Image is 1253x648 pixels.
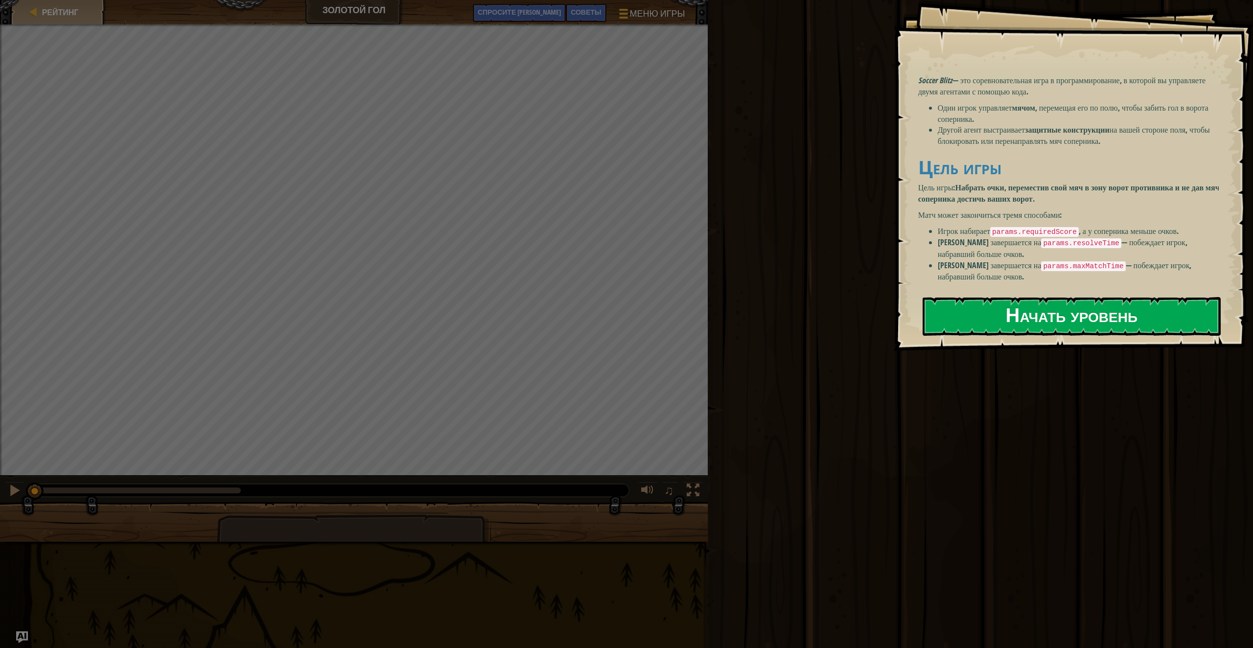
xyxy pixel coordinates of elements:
ya-tr-span: Советы [571,7,601,17]
ya-tr-span: Матч может закончиться тремя способами: [918,209,1062,220]
ya-tr-span: — это соревновательная игра в программирование, в которой вы управляете двумя агентами с помощью ... [918,75,1206,97]
ya-tr-span: Цель игры [918,154,1001,180]
code: params.resolveTime [1041,238,1121,248]
button: ♫ [662,482,679,502]
ya-tr-span: Набрать очки, переместив свой мяч в зону ворот противника и не дав мячу соперника достичь ваших в... [918,182,1224,204]
ya-tr-span: Один игрок управляет [938,102,1012,113]
ya-tr-span: Игрок набирает [938,226,990,236]
ya-tr-span: Меню игры [630,7,685,20]
button: Ctrl + P: Пауза [5,482,24,502]
ya-tr-span: Рейтинг [42,7,79,18]
ya-tr-span: , а у соперника меньше очков. [1079,226,1179,236]
button: Переключить в полноэкранный режим [683,482,703,502]
ya-tr-span: защитные конструкции [1025,124,1110,135]
code: params.maxMatchTime [1041,261,1125,271]
ya-tr-span: Soccer Blitz [918,75,952,86]
ya-tr-span: Цель игры: [918,182,955,193]
ya-tr-span: , перемещая его по полю, чтобы забить гол в ворота соперника. [938,102,1208,124]
ya-tr-span: на вашей стороне поля, чтобы блокировать или перенаправлять мяч соперника. [938,124,1210,146]
ya-tr-span: [PERSON_NAME] завершается на [938,237,1042,248]
span: Спросите [PERSON_NAME] [478,7,561,17]
button: Регулировать громкость [638,482,657,502]
ya-tr-span: Начать уровень [1006,301,1137,328]
ya-tr-span: Другой агент выстраивает [938,124,1025,135]
ya-tr-span: — побеждает игрок, набравший больше очков. [938,237,1187,259]
li: [PERSON_NAME] завершается на — побеждает игрок, набравший больше очков. [938,260,1226,282]
a: Рейтинг [39,7,79,18]
ya-tr-span: мячом [1012,102,1035,113]
button: Спросите ИИ [473,4,566,22]
code: params.requiredScore [990,227,1079,237]
button: Спросите ИИ [16,631,28,643]
button: Меню игры [611,4,691,27]
button: Начать уровень [923,297,1221,336]
ya-tr-span: ♫ [664,483,674,498]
